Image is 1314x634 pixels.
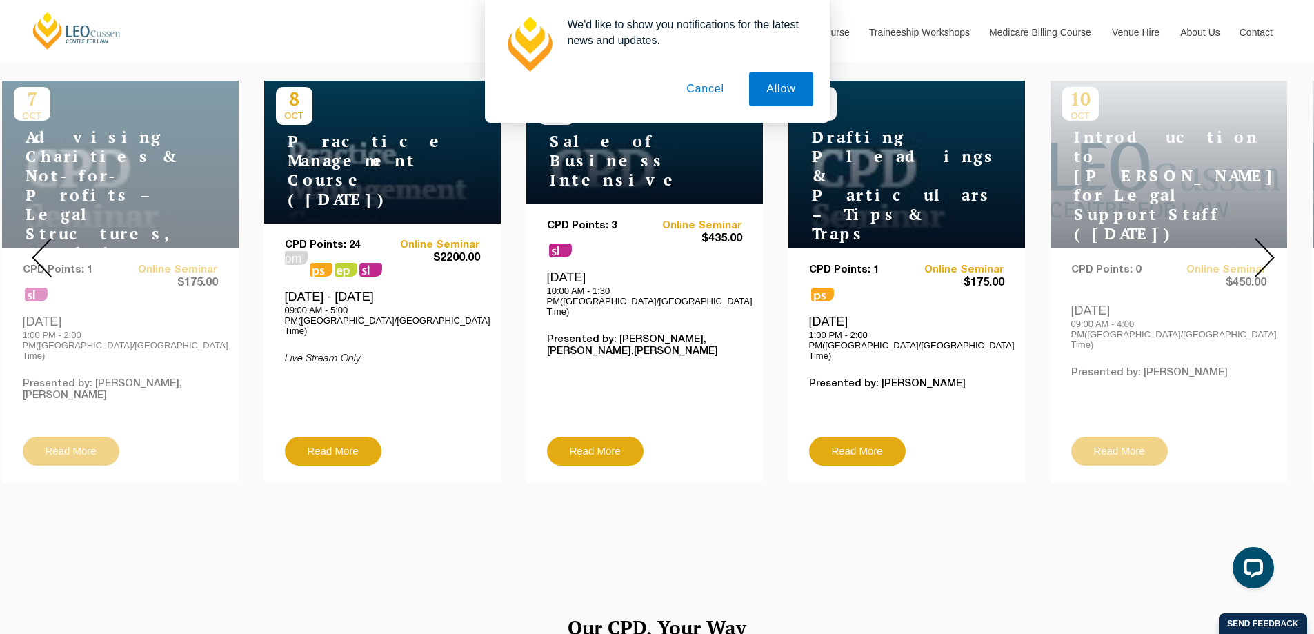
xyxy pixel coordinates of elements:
p: CPD Points: 24 [285,239,383,251]
div: [DATE] [809,314,1004,361]
div: [DATE] - [DATE] [285,289,480,336]
p: Presented by: [PERSON_NAME],[PERSON_NAME],[PERSON_NAME] [547,334,742,357]
span: sl [549,244,572,257]
a: Read More [547,437,644,466]
a: Read More [809,437,906,466]
a: Read More [285,437,381,466]
h4: Sale of Business Intensive [538,132,710,190]
span: ps [335,263,357,277]
img: notification icon [501,17,557,72]
div: We'd like to show you notifications for the latest news and updates. [557,17,813,48]
h4: Practice Management Course ([DATE]) [276,132,448,209]
img: Prev [32,238,52,277]
p: CPD Points: 1 [809,264,907,276]
p: 09:00 AM - 5:00 PM([GEOGRAPHIC_DATA]/[GEOGRAPHIC_DATA] Time) [285,305,480,336]
span: sl [359,263,382,277]
span: ps [310,263,332,277]
img: Next [1255,238,1275,277]
a: Online Seminar [644,220,742,232]
span: $435.00 [644,232,742,246]
button: Cancel [669,72,741,106]
span: ps [811,288,834,301]
span: $2200.00 [382,251,480,266]
p: Presented by: [PERSON_NAME] [809,378,1004,390]
p: 10:00 AM - 1:30 PM([GEOGRAPHIC_DATA]/[GEOGRAPHIC_DATA] Time) [547,286,742,317]
div: [DATE] [547,270,742,317]
button: Allow [749,72,813,106]
span: $175.00 [906,276,1004,290]
span: pm [285,251,308,265]
a: Online Seminar [906,264,1004,276]
a: Online Seminar [382,239,480,251]
h4: Drafting Pleadings & Particulars – Tips & Traps [800,128,973,244]
iframe: LiveChat chat widget [1222,542,1280,600]
p: 1:00 PM - 2:00 PM([GEOGRAPHIC_DATA]/[GEOGRAPHIC_DATA] Time) [809,330,1004,361]
p: CPD Points: 3 [547,220,645,232]
p: Live Stream Only [285,353,480,365]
